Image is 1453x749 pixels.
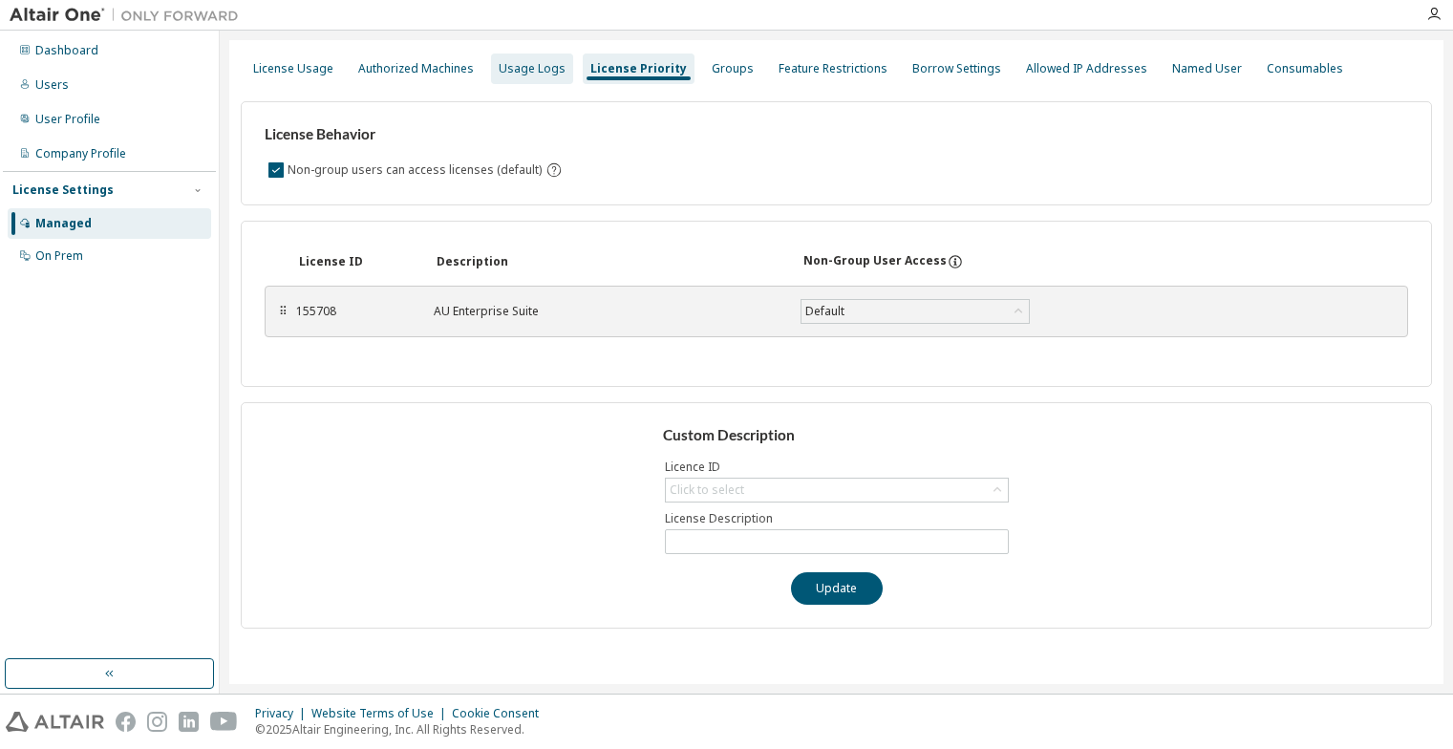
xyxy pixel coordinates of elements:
div: Borrow Settings [912,61,1001,76]
div: Managed [35,216,92,231]
h3: Custom Description [663,426,1010,445]
label: Licence ID [665,460,1009,475]
div: ⠿ [277,304,288,319]
label: License Description [665,511,1009,526]
div: Click to select [666,479,1008,502]
div: Website Terms of Use [311,706,452,721]
div: AU Enterprise Suite [434,304,778,319]
img: facebook.svg [116,712,136,732]
div: Authorized Machines [358,61,474,76]
div: License Usage [253,61,333,76]
img: linkedin.svg [179,712,199,732]
div: On Prem [35,248,83,264]
div: Company Profile [35,146,126,161]
svg: By default any user not assigned to any group can access any license. Turn this setting off to di... [545,161,563,179]
p: © 2025 Altair Engineering, Inc. All Rights Reserved. [255,721,550,738]
div: Named User [1172,61,1242,76]
div: License Settings [12,182,114,198]
div: Groups [712,61,754,76]
div: Allowed IP Addresses [1026,61,1147,76]
div: Non-Group User Access [803,253,947,270]
div: Consumables [1267,61,1343,76]
div: Description [437,254,780,269]
div: Dashboard [35,43,98,58]
label: Non-group users can access licenses (default) [288,159,545,182]
div: Usage Logs [499,61,566,76]
img: instagram.svg [147,712,167,732]
img: youtube.svg [210,712,238,732]
div: User Profile [35,112,100,127]
div: Feature Restrictions [779,61,887,76]
div: Default [802,301,847,322]
img: Altair One [10,6,248,25]
div: Cookie Consent [452,706,550,721]
div: Click to select [670,482,744,498]
img: altair_logo.svg [6,712,104,732]
h3: License Behavior [265,125,560,144]
div: Users [35,77,69,93]
div: Privacy [255,706,311,721]
div: Default [801,300,1029,323]
div: License ID [299,254,414,269]
button: Update [791,572,883,605]
div: License Priority [590,61,687,76]
div: 155708 [296,304,411,319]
